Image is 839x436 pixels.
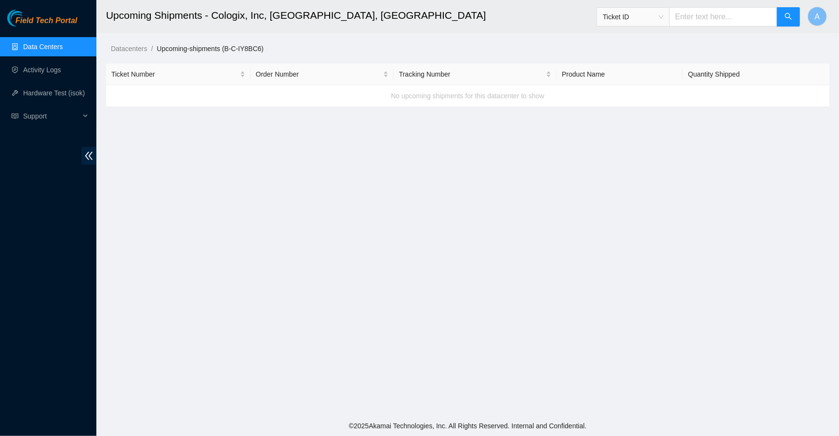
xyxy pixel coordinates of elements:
[7,10,49,26] img: Akamai Technologies
[7,17,77,30] a: Akamai TechnologiesField Tech Portal
[815,11,820,23] span: A
[96,416,839,436] footer: © 2025 Akamai Technologies, Inc. All Rights Reserved. Internal and Confidential.
[151,45,153,53] span: /
[81,147,96,165] span: double-left
[777,7,800,26] button: search
[23,106,80,126] span: Support
[111,45,147,53] a: Datacenters
[12,113,18,119] span: read
[157,45,264,53] a: Upcoming-shipments (B-C-IY8BC6)
[23,43,63,51] a: Data Centers
[23,66,61,74] a: Activity Logs
[106,83,829,109] div: No upcoming shipments for this datacenter to show
[669,7,777,26] input: Enter text here...
[808,7,827,26] button: A
[785,13,792,22] span: search
[557,64,683,85] th: Product Name
[15,16,77,26] span: Field Tech Portal
[603,10,664,24] span: Ticket ID
[23,89,85,97] a: Hardware Test (isok)
[683,64,829,85] th: Quantity Shipped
